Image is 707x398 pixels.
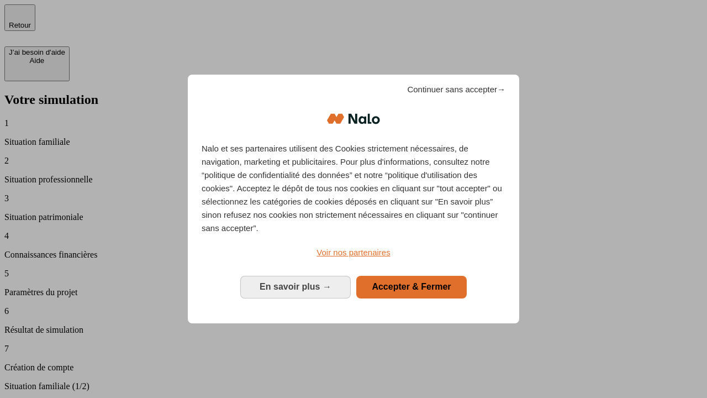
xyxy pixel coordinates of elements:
span: En savoir plus → [260,282,331,291]
div: Bienvenue chez Nalo Gestion du consentement [188,75,519,323]
a: Voir nos partenaires [202,246,505,259]
p: Nalo et ses partenaires utilisent des Cookies strictement nécessaires, de navigation, marketing e... [202,142,505,235]
span: Accepter & Fermer [372,282,451,291]
span: Continuer sans accepter→ [407,83,505,96]
span: Voir nos partenaires [316,248,390,257]
button: Accepter & Fermer: Accepter notre traitement des données et fermer [356,276,467,298]
img: Logo [327,102,380,135]
button: En savoir plus: Configurer vos consentements [240,276,351,298]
